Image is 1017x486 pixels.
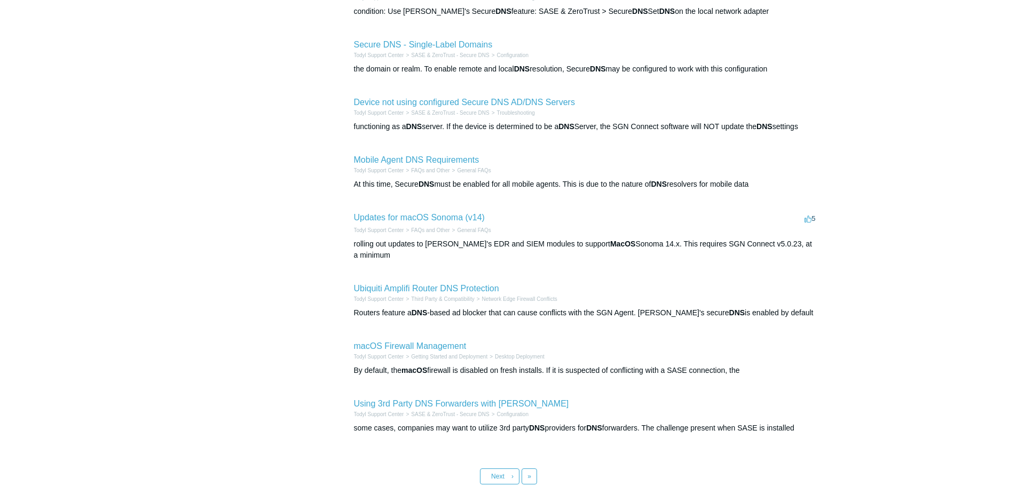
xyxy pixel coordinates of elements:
[354,166,404,174] li: Todyl Support Center
[404,166,450,174] li: FAQs and Other
[496,411,528,417] a: Configuration
[354,399,569,408] a: Using 3rd Party DNS Forwarders with [PERSON_NAME]
[659,7,675,15] em: DNS
[586,424,602,432] em: DNS
[450,166,491,174] li: General FAQs
[354,307,818,318] div: Routers feature a -based ad blocker that can cause conflicts with the SGN Agent. [PERSON_NAME]'s ...
[404,295,474,303] li: Third Party & Compatibility
[491,473,504,480] span: Next
[406,122,422,131] em: DNS
[404,51,489,59] li: SASE & ZeroTrust - Secure DNS
[354,110,404,116] a: Todyl Support Center
[412,308,428,317] em: DNS
[404,109,489,117] li: SASE & ZeroTrust - Secure DNS
[354,63,818,75] div: the domain or realm. To enable remote and local resolution, Secure may be configured to work with...
[354,6,818,17] div: condition: Use [PERSON_NAME]'s Secure feature: SASE & ZeroTrust > Secure Set on the local network...
[354,168,404,173] a: Todyl Support Center
[354,295,404,303] li: Todyl Support Center
[490,410,529,418] li: Configuration
[354,354,404,360] a: Todyl Support Center
[527,473,531,480] span: »
[354,411,404,417] a: Todyl Support Center
[756,122,772,131] em: DNS
[632,7,648,15] em: DNS
[354,179,818,190] div: At this time, Secure must be enabled for all mobile agents. This is due to the nature of resolver...
[514,65,530,73] em: DNS
[457,168,491,173] a: General FAQs
[354,365,818,376] div: By default, the firewall is disabled on fresh installs. If it is suspected of conflicting with a ...
[475,295,557,303] li: Network Edge Firewall Conflicts
[411,168,450,173] a: FAQs and Other
[354,40,493,49] a: Secure DNS - Single-Label Domains
[480,468,519,484] a: Next
[354,284,499,293] a: Ubiquiti Amplifi Router DNS Protection
[495,354,545,360] a: Desktop Deployment
[354,213,485,222] a: Updates for macOS Sonoma (v14)
[490,109,535,117] li: Troubleshooting
[354,51,404,59] li: Todyl Support Center
[490,51,529,59] li: Configuration
[404,353,487,361] li: Getting Started and Deployment
[590,65,606,73] em: DNS
[404,410,489,418] li: SASE & ZeroTrust - Secure DNS
[496,52,528,58] a: Configuration
[411,354,487,360] a: Getting Started and Deployment
[404,226,450,234] li: FAQs and Other
[495,7,511,15] em: DNS
[354,98,575,107] a: Device not using configured Secure DNS AD/DNS Servers
[805,214,815,222] span: 5
[450,226,491,234] li: General FAQs
[411,411,489,417] a: SASE & ZeroTrust - Secure DNS
[482,296,557,302] a: Network Edge Firewall Conflicts
[411,52,489,58] a: SASE & ZeroTrust - Secure DNS
[457,227,491,233] a: General FAQs
[610,240,635,248] em: MacOS
[729,308,745,317] em: DNS
[529,424,545,432] em: DNS
[496,110,534,116] a: Troubleshooting
[419,180,435,188] em: DNS
[354,227,404,233] a: Todyl Support Center
[354,121,818,132] div: functioning as a server. If the device is determined to be a Server, the SGN Connect software wil...
[411,227,450,233] a: FAQs and Other
[651,180,667,188] em: DNS
[411,296,474,302] a: Third Party & Compatibility
[354,155,479,164] a: Mobile Agent DNS Requirements
[354,353,404,361] li: Todyl Support Center
[511,473,514,480] span: ›
[487,353,545,361] li: Desktop Deployment
[558,122,574,131] em: DNS
[354,226,404,234] li: Todyl Support Center
[411,110,489,116] a: SASE & ZeroTrust - Secure DNS
[354,52,404,58] a: Todyl Support Center
[354,296,404,302] a: Todyl Support Center
[354,410,404,418] li: Todyl Support Center
[354,423,818,434] div: some cases, companies may want to utilize 3rd party providers for forwarders. The challenge prese...
[401,366,427,375] em: macOS
[354,109,404,117] li: Todyl Support Center
[354,341,467,350] a: macOS Firewall Management
[354,238,818,261] div: rolling out updates to [PERSON_NAME]'s EDR and SIEM modules to support Sonoma 14.x. This requires...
